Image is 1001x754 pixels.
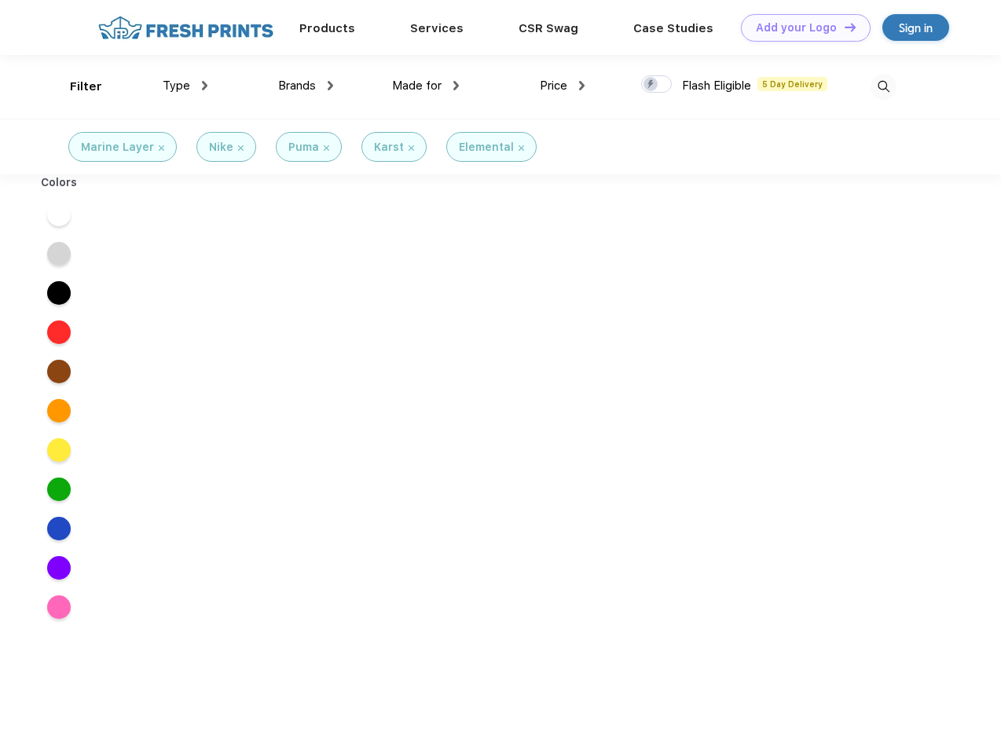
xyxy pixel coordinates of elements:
[845,23,856,31] img: DT
[899,19,933,37] div: Sign in
[579,81,585,90] img: dropdown.png
[540,79,567,93] span: Price
[459,139,514,156] div: Elemental
[519,145,524,151] img: filter_cancel.svg
[93,14,278,42] img: fo%20logo%202.webp
[202,81,207,90] img: dropdown.png
[159,145,164,151] img: filter_cancel.svg
[29,174,90,191] div: Colors
[682,79,751,93] span: Flash Eligible
[409,145,414,151] img: filter_cancel.svg
[882,14,949,41] a: Sign in
[328,81,333,90] img: dropdown.png
[299,21,355,35] a: Products
[392,79,442,93] span: Made for
[163,79,190,93] span: Type
[324,145,329,151] img: filter_cancel.svg
[410,21,464,35] a: Services
[374,139,404,156] div: Karst
[871,74,896,100] img: desktop_search.svg
[756,21,837,35] div: Add your Logo
[238,145,244,151] img: filter_cancel.svg
[519,21,578,35] a: CSR Swag
[288,139,319,156] div: Puma
[70,78,102,96] div: Filter
[278,79,316,93] span: Brands
[453,81,459,90] img: dropdown.png
[81,139,154,156] div: Marine Layer
[757,77,827,91] span: 5 Day Delivery
[209,139,233,156] div: Nike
